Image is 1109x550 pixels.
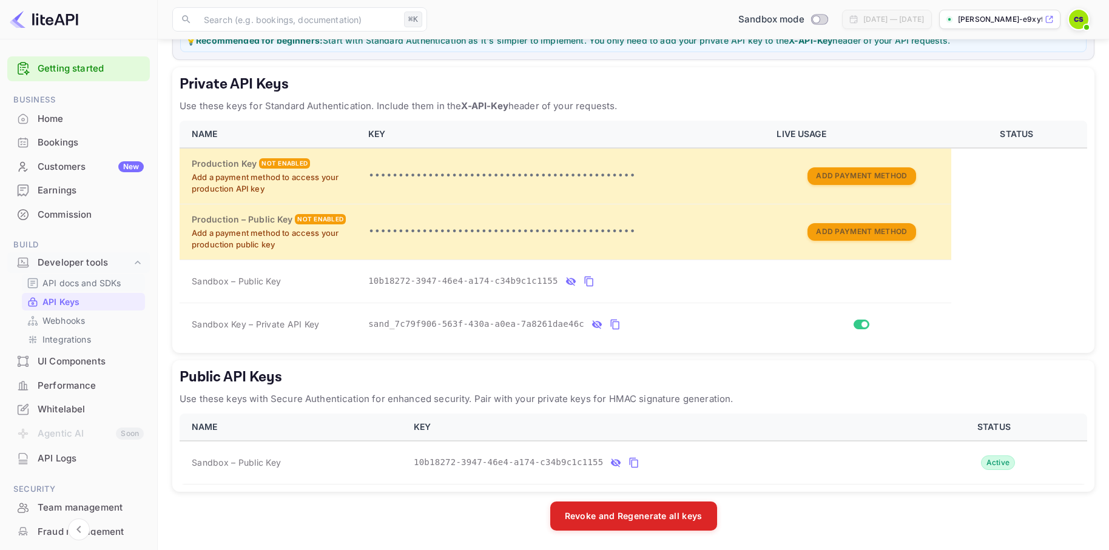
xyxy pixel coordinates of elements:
div: UI Components [38,355,144,369]
div: Whitelabel [38,403,144,417]
p: Add a payment method to access your production public key [192,227,354,251]
strong: Recommended for beginners: [196,35,323,45]
h6: Production Key [192,157,257,170]
span: sand_7c79f906-563f-430a-a0ea-7a8261dae46c [368,318,584,330]
div: Not enabled [259,158,310,169]
a: CustomersNew [7,155,150,178]
th: LIVE USAGE [769,121,951,148]
div: Integrations [22,330,145,348]
p: Webhooks [42,314,85,327]
p: API Keys [42,295,79,308]
a: Whitelabel [7,398,150,420]
div: Performance [7,374,150,398]
a: Add Payment Method [807,170,915,180]
div: API Logs [38,452,144,466]
a: Earnings [7,179,150,201]
a: API docs and SDKs [27,277,140,289]
p: Use these keys with Secure Authentication for enhanced security. Pair with your private keys for ... [180,392,1087,406]
span: Build [7,238,150,252]
a: Add Payment Method [807,226,915,236]
div: Fraud management [7,520,150,544]
input: Search (e.g. bookings, documentation) [197,7,399,32]
div: Home [7,107,150,131]
div: Whitelabel [7,398,150,421]
div: API docs and SDKs [22,274,145,292]
div: Fraud management [38,525,144,539]
th: KEY [361,121,769,148]
button: Add Payment Method [807,223,915,241]
a: Performance [7,374,150,397]
button: Collapse navigation [68,518,90,540]
div: Switch to Production mode [733,13,832,27]
a: UI Components [7,350,150,372]
a: Team management [7,496,150,518]
div: Getting started [7,56,150,81]
a: Fraud management [7,520,150,543]
div: CustomersNew [7,155,150,179]
div: Earnings [7,179,150,203]
span: Business [7,93,150,107]
div: UI Components [7,350,150,374]
div: Bookings [38,136,144,150]
div: Customers [38,160,144,174]
a: API Keys [27,295,140,308]
div: Active [981,455,1016,470]
a: API Logs [7,447,150,469]
div: Developer tools [7,252,150,273]
a: Integrations [27,333,140,346]
div: Commission [7,203,150,227]
th: STATUS [906,414,1087,441]
img: LiteAPI logo [10,10,78,29]
th: NAME [180,414,406,441]
th: STATUS [951,121,1087,148]
table: private api keys table [180,121,1087,346]
a: Commission [7,203,150,226]
span: Sandbox – Public Key [192,456,281,469]
span: Sandbox Key – Private API Key [192,319,319,329]
p: ••••••••••••••••••••••••••••••••••••••••••••• [368,224,762,239]
h5: Private API Keys [180,75,1087,94]
div: Commission [38,208,144,222]
div: Webhooks [22,312,145,329]
strong: X-API-Key [789,35,832,45]
a: Home [7,107,150,130]
span: 10b18272-3947-46e4-a174-c34b9c1c1155 [414,456,603,469]
strong: X-API-Key [461,100,508,112]
p: Integrations [42,333,91,346]
div: ⌘K [404,12,422,27]
th: KEY [406,414,906,441]
div: Performance [38,379,144,393]
span: Security [7,483,150,496]
p: [PERSON_NAME]-e9xyf.nui... [958,14,1042,25]
button: Revoke and Regenerate all keys [550,501,717,531]
button: Add Payment Method [807,167,915,185]
th: NAME [180,121,361,148]
div: Team management [7,496,150,520]
div: API Keys [22,293,145,310]
div: Home [38,112,144,126]
p: 💡 Start with Standard Authentication as it's simpler to implement. You only need to add your priv... [186,34,1081,47]
div: Bookings [7,131,150,155]
table: public api keys table [180,414,1087,485]
div: New [118,161,144,172]
span: 10b18272-3947-46e4-a174-c34b9c1c1155 [368,275,558,287]
p: Use these keys for Standard Authentication. Include them in the header of your requests. [180,99,1087,113]
p: API docs and SDKs [42,277,121,289]
p: Add a payment method to access your production API key [192,172,354,195]
a: Getting started [38,62,144,76]
div: [DATE] — [DATE] [863,14,924,25]
span: Sandbox – Public Key [192,275,281,287]
div: Earnings [38,184,144,198]
a: Bookings [7,131,150,153]
span: Sandbox mode [738,13,804,27]
h5: Public API Keys [180,367,1087,387]
div: Team management [38,501,144,515]
div: Developer tools [38,256,132,270]
img: Colin Seaman [1069,10,1088,29]
div: Not enabled [295,214,346,224]
div: API Logs [7,447,150,471]
a: Webhooks [27,314,140,327]
p: ••••••••••••••••••••••••••••••••••••••••••••• [368,169,762,183]
h6: Production – Public Key [192,213,292,226]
